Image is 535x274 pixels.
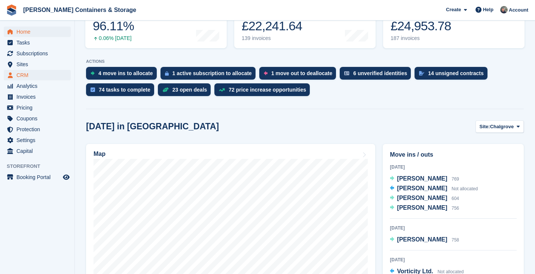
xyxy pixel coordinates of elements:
img: Adam Greenhalgh [500,6,508,13]
div: 0.06% [DATE] [93,35,134,41]
a: 1 active subscription to allocate [160,67,259,83]
div: 96.11% [93,18,134,34]
a: Month-to-date sales £22,241.64 139 invoices [234,1,376,48]
a: [PERSON_NAME] Containers & Storage [20,4,139,16]
h2: Move ins / outs [390,150,517,159]
a: [PERSON_NAME] 756 [390,203,459,213]
a: 23 open deals [158,83,215,100]
a: 14 unsigned contracts [415,67,491,83]
a: 1 move out to deallocate [259,67,340,83]
a: menu [4,113,71,124]
a: [PERSON_NAME] 604 [390,194,459,203]
a: 6 unverified identities [340,67,415,83]
span: Site: [480,123,490,130]
a: menu [4,81,71,91]
span: 769 [452,176,459,182]
span: Home [16,27,61,37]
span: Subscriptions [16,48,61,59]
div: 1 active subscription to allocate [172,70,252,76]
span: Settings [16,135,61,145]
a: [PERSON_NAME] 769 [390,174,459,184]
span: [PERSON_NAME] [397,204,447,211]
div: £24,953.78 [391,18,451,34]
img: task-75834270c22a3079a89374b754ae025e5fb1db73e45f91037f5363f120a921f8.svg [91,87,95,92]
img: contract_signature_icon-13c848040528278c33f63329250d36e43548de30e8caae1d1a13099fd9432cc5.svg [419,71,424,76]
img: stora-icon-8386f47178a22dfd0bd8f6a31ec36ba5ce8667c1dd55bd0f319d3a0aa187defe.svg [6,4,17,16]
a: menu [4,70,71,80]
a: Preview store [62,173,71,182]
div: £22,241.64 [242,18,302,34]
img: price_increase_opportunities-93ffe204e8149a01c8c9dc8f82e8f89637d9d84a8eef4429ea346261dce0b2c0.svg [219,88,225,92]
span: Invoices [16,92,61,102]
span: [PERSON_NAME] [397,185,447,191]
a: 72 price increase opportunities [214,83,314,100]
div: 14 unsigned contracts [428,70,484,76]
span: Analytics [16,81,61,91]
div: 74 tasks to complete [99,87,150,93]
a: menu [4,102,71,113]
a: Awaiting payment £24,953.78 187 invoices [383,1,525,48]
span: Chalgrove [490,123,514,130]
div: 4 move ins to allocate [98,70,153,76]
div: 187 invoices [391,35,451,41]
a: menu [4,92,71,102]
span: Not allocated [452,186,478,191]
span: Tasks [16,37,61,48]
button: Site: Chalgrove [476,120,524,133]
span: Account [509,6,528,14]
span: 756 [452,206,459,211]
span: Protection [16,124,61,135]
img: move_ins_to_allocate_icon-fdf77a2bb77ea45bf5b3d319d69a93e2d87916cf1d5bf7949dd705db3b84f3ca.svg [91,71,95,76]
a: menu [4,27,71,37]
img: verify_identity-adf6edd0f0f0b5bbfe63781bf79b02c33cf7c696d77639b501bdc392416b5a36.svg [344,71,349,76]
a: menu [4,146,71,156]
span: Booking Portal [16,172,61,182]
a: menu [4,59,71,70]
span: Capital [16,146,61,156]
span: 604 [452,196,459,201]
a: [PERSON_NAME] Not allocated [390,184,478,194]
img: active_subscription_to_allocate_icon-d502201f5373d7db506a760aba3b589e785aa758c864c3986d89f69b8ff3... [165,71,169,76]
h2: [DATE] in [GEOGRAPHIC_DATA] [86,121,219,132]
span: 758 [452,237,459,243]
div: 72 price increase opportunities [229,87,306,93]
span: Create [446,6,461,13]
a: menu [4,124,71,135]
div: 139 invoices [242,35,302,41]
a: menu [4,172,71,182]
a: menu [4,37,71,48]
span: [PERSON_NAME] [397,175,447,182]
span: Coupons [16,113,61,124]
span: CRM [16,70,61,80]
h2: Map [94,151,106,157]
a: 74 tasks to complete [86,83,158,100]
span: Sites [16,59,61,70]
img: deal-1b604bf984904fb50ccaf53a9ad4b4a5d6e5aea283cecdc64d6e3604feb123c2.svg [162,87,169,92]
a: Occupancy 96.11% 0.06% [DATE] [85,1,227,48]
div: [DATE] [390,256,517,263]
a: [PERSON_NAME] 758 [390,235,459,245]
div: [DATE] [390,164,517,170]
div: 23 open deals [172,87,207,93]
div: 1 move out to deallocate [271,70,332,76]
p: ACTIONS [86,59,524,64]
img: move_outs_to_deallocate_icon-f764333ba52eb49d3ac5e1228854f67142a1ed5810a6f6cc68b1a99e826820c5.svg [264,71,267,76]
div: [DATE] [390,225,517,231]
a: menu [4,135,71,145]
a: menu [4,48,71,59]
a: 4 move ins to allocate [86,67,160,83]
span: Storefront [7,163,74,170]
span: Pricing [16,102,61,113]
span: [PERSON_NAME] [397,236,447,243]
span: [PERSON_NAME] [397,195,447,201]
div: 6 unverified identities [353,70,407,76]
span: Help [483,6,493,13]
